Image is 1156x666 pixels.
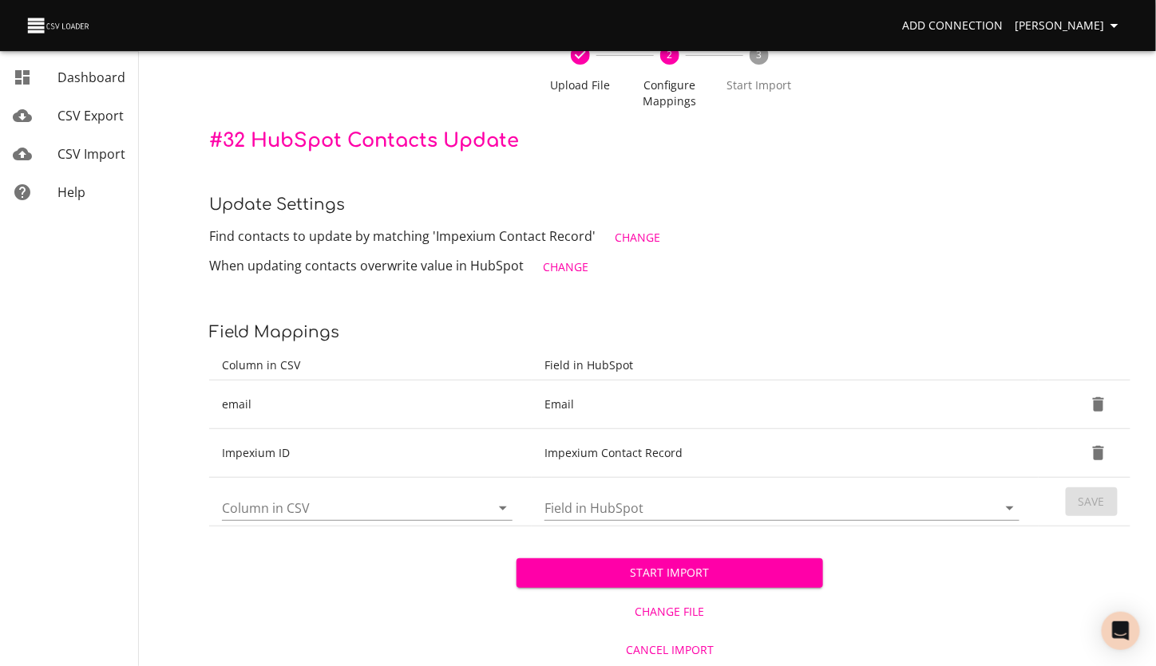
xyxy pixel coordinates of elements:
button: Change File [517,597,824,627]
text: 3 [757,48,762,61]
div: Open Intercom Messenger [1102,612,1140,650]
span: Change [543,258,588,278]
text: 2 [667,48,673,61]
p: Find contacts to update by matching 'Impexium Contact Record' [209,223,1130,253]
span: Start Import [529,563,811,583]
span: [PERSON_NAME] [1015,16,1124,36]
td: email [209,380,532,429]
button: Delete [1079,385,1118,424]
span: Help [57,183,85,201]
td: Email [532,380,1039,429]
button: Start Import [517,558,824,588]
span: Add Connection [902,16,1003,36]
span: Update settings [209,195,345,214]
td: Impexium Contact Record [532,429,1039,478]
th: Field in HubSpot [532,351,1039,380]
span: Cancel Import [523,640,818,660]
button: [PERSON_NAME] [1009,11,1130,41]
button: Open [492,497,514,519]
span: Dashboard [57,69,125,86]
span: When updating contacts overwrite value in HubSpot [209,257,524,274]
span: Field Mappings [209,323,339,341]
span: Change [615,228,660,248]
span: Upload File [542,77,619,93]
a: Add Connection [896,11,1009,41]
td: Impexium ID [209,429,532,478]
button: Open [999,497,1021,519]
span: Change File [523,602,818,622]
button: Delete [1079,434,1118,472]
span: # 32 HubSpot Contacts Update [209,130,519,152]
span: CSV Import [57,145,125,163]
span: Start Import [721,77,798,93]
span: CSV Export [57,107,124,124]
button: Cancel Import [517,636,824,665]
button: Change [608,223,667,253]
th: Column in CSV [209,351,532,380]
button: Change [536,253,595,282]
img: CSV Loader [26,14,93,37]
span: Configure Mappings [631,77,708,109]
